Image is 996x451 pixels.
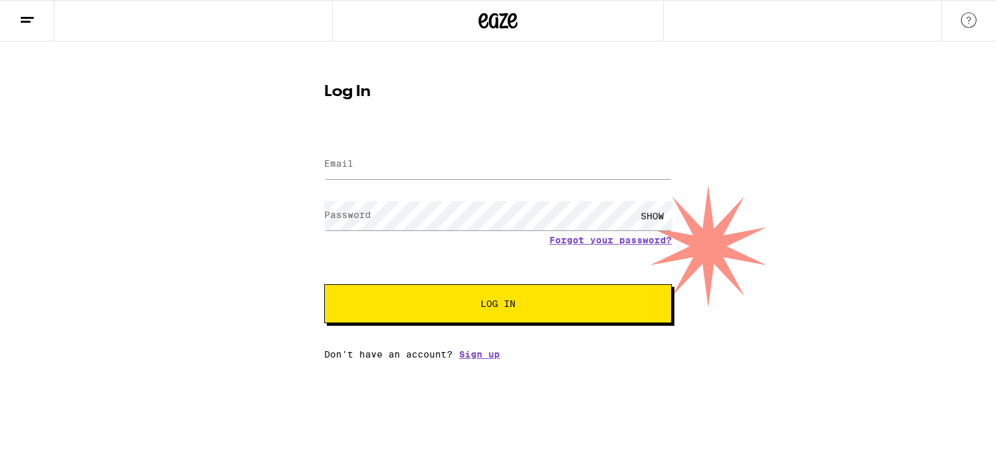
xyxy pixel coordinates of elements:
h1: Log In [324,84,672,100]
span: Log In [480,299,516,308]
a: Sign up [459,349,500,360]
label: Email [324,158,353,169]
label: Password [324,210,371,220]
div: Don't have an account? [324,349,672,360]
a: Forgot your password? [549,235,672,245]
button: Log In [324,284,672,323]
input: Email [324,150,672,179]
div: SHOW [633,201,672,230]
